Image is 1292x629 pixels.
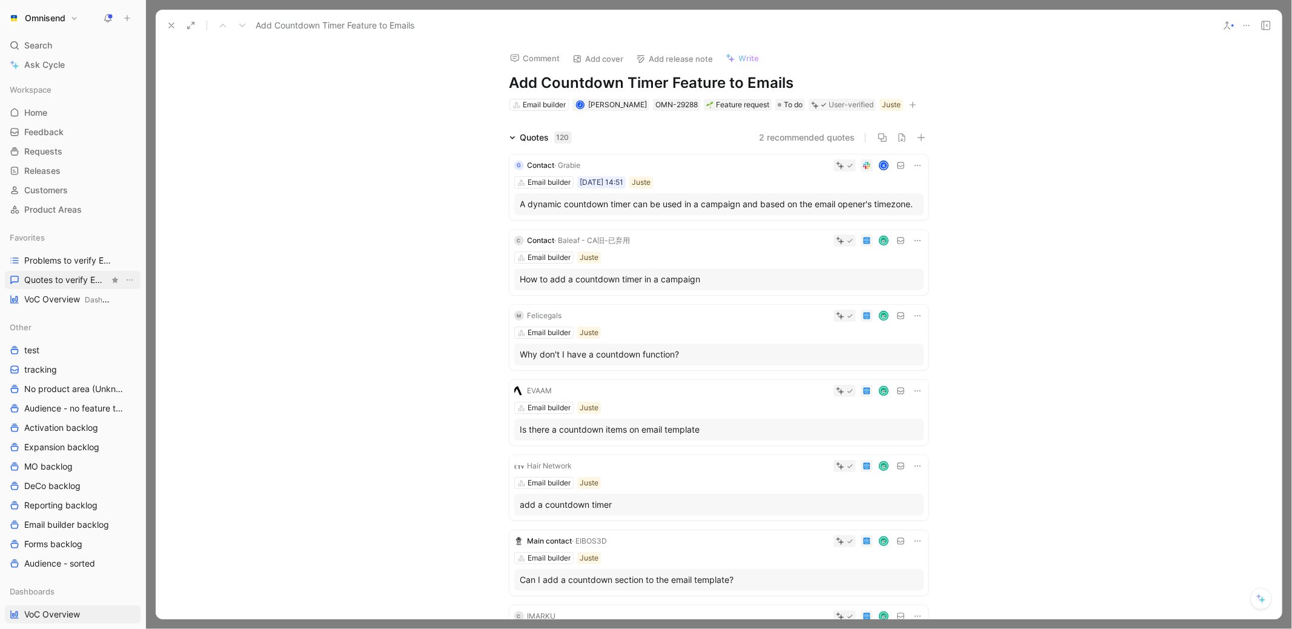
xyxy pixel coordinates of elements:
div: How to add a countdown timer in a campaign [520,272,918,287]
span: Favorites [10,231,45,244]
div: add a countdown timer [520,498,918,512]
button: Write [720,50,765,67]
span: Other [10,321,31,333]
span: tracking [24,364,57,376]
img: logo [514,461,524,471]
span: VoC Overview [24,608,80,621]
img: avatar [880,312,887,320]
span: Forms backlog [24,538,82,550]
div: Juste [580,552,598,564]
span: Home [24,107,47,119]
span: Dashboards [85,295,125,304]
img: Omnisend [8,12,20,24]
a: Customers [5,181,141,199]
img: 🌱 [706,101,714,108]
a: MO backlog [5,458,141,476]
img: avatar [880,613,887,621]
div: Email builder [528,327,571,339]
span: Contact [528,161,555,170]
div: Juste [580,327,598,339]
a: Audience - sorted [5,554,141,573]
div: OthertesttrackingNo product area (Unknowns)Audience - no feature tagActivation backlogExpansion b... [5,318,141,573]
span: · EIBOS3D [572,536,608,545]
span: No product area (Unknowns) [24,383,125,395]
div: J [577,102,584,108]
div: Workspace [5,81,141,99]
div: User-verified [829,99,873,111]
span: Customers [24,184,68,196]
span: Contact [528,236,555,245]
div: 🌱Feature request [704,99,772,111]
h1: Omnisend [25,13,65,24]
span: Search [24,38,52,53]
span: MO backlog [24,461,73,473]
div: Email builder [528,402,571,414]
span: Product Areas [24,204,82,216]
span: test [24,344,39,356]
span: Problems to verify Email Builder [24,255,116,267]
div: Is there a countdown items on email template [520,422,918,437]
span: Main contact [528,536,572,545]
img: logo [514,386,524,396]
div: Email builder [528,552,571,564]
img: avatar [880,537,887,545]
a: tracking [5,361,141,379]
a: DeCo backlog [5,477,141,495]
a: Ask Cycle [5,56,141,74]
a: Feedback [5,123,141,141]
img: avatar [880,462,887,470]
div: A dynamic countdown timer can be used in a campaign and based on the email opener's timezone. [520,197,918,211]
a: VoC OverviewDashboards [5,290,141,308]
a: Quotes to verify Email builderView actions [5,271,141,289]
div: [DATE] 14:51 [580,176,623,188]
div: Quotes120 [505,130,577,145]
a: Home [5,104,141,122]
div: C [514,236,524,245]
div: Juste [580,251,598,264]
a: test [5,341,141,359]
div: Email builder [528,176,571,188]
img: logo [514,536,524,546]
span: Expansion backlog [24,441,99,453]
div: EVAAM [528,385,552,397]
img: avatar [880,387,887,395]
button: 2 recommended quotes [760,130,855,145]
span: Quotes to verify Email builder [24,274,109,286]
a: Email builder backlog [5,516,141,534]
div: To do [775,99,805,111]
a: Releases [5,162,141,180]
div: Juste [580,402,598,414]
div: Favorites [5,228,141,247]
a: Expansion backlog [5,438,141,456]
div: Search [5,36,141,55]
img: avatar [880,237,887,245]
div: Other [5,318,141,336]
div: M [514,311,524,321]
div: K [880,162,887,170]
div: OMN-29288 [655,99,698,111]
div: Felicegals [528,310,562,322]
span: Releases [24,165,61,177]
div: IMARKU [528,610,556,622]
button: View actions [124,274,136,286]
span: Email builder backlog [24,519,109,531]
a: Forms backlog [5,535,141,553]
div: Hair Network [528,460,572,472]
button: Add cover [567,50,629,67]
span: · Baleaf - CA旧-已弃用 [555,236,631,245]
span: Feedback [24,126,64,138]
span: Requests [24,145,62,158]
div: Why don't I have a countdown function? [520,347,918,362]
div: Juste [632,176,651,188]
span: VoC Overview [24,293,113,306]
span: Write [739,53,760,64]
span: DeCo backlog [24,480,81,492]
button: OmnisendOmnisend [5,10,81,27]
div: Email builder [523,99,566,111]
div: 120 [554,131,572,144]
span: Audience - sorted [24,557,95,570]
div: C [514,611,524,621]
span: Add Countdown Timer Feature to Emails [256,18,414,33]
span: Audience - no feature tag [24,402,124,414]
span: Reporting backlog [24,499,98,511]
